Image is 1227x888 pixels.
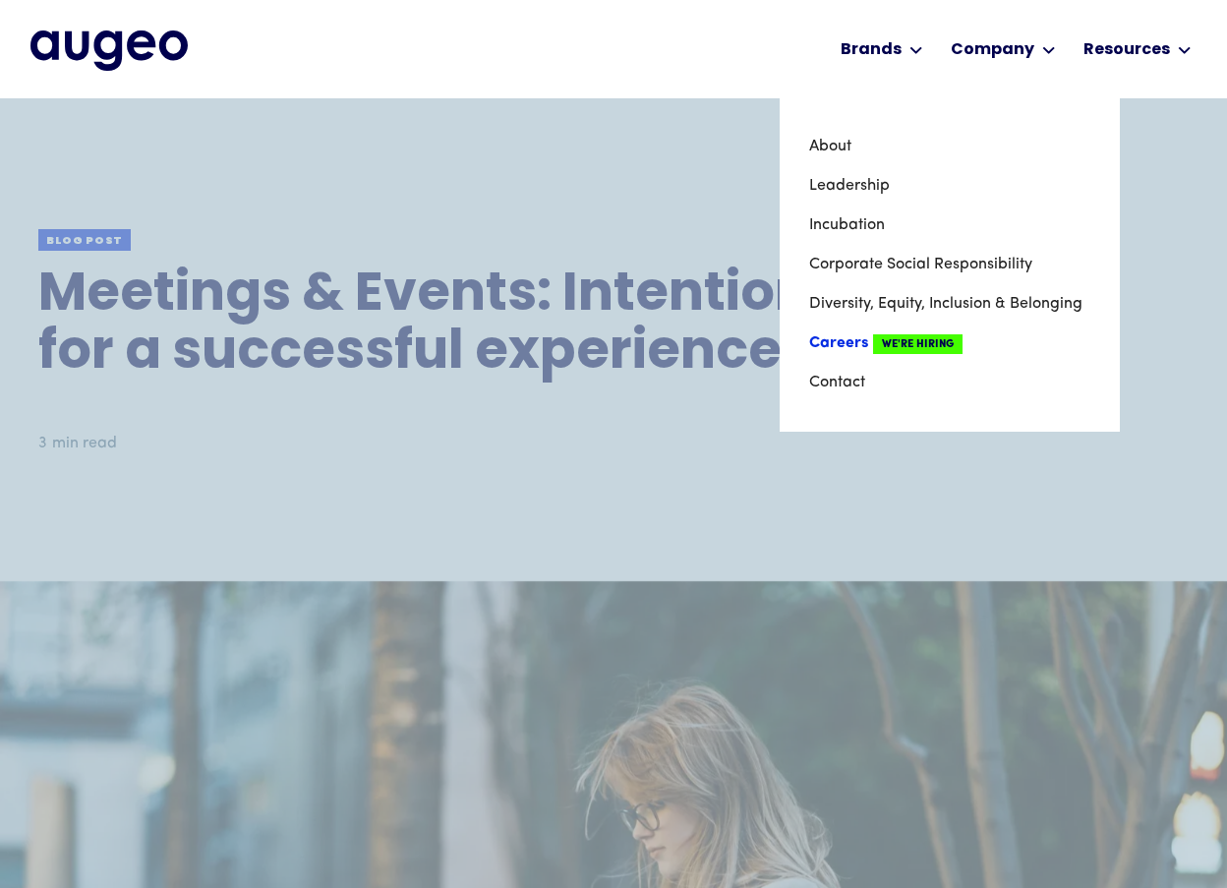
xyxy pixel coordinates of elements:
nav: Company [780,97,1120,432]
div: Brands [841,38,902,62]
a: home [30,30,188,70]
a: CareersWe're Hiring [809,324,1090,363]
a: About [809,127,1090,166]
div: Company [951,38,1034,62]
a: Contact [809,363,1090,402]
a: Corporate Social Responsibility [809,245,1090,284]
img: Augeo's full logo in midnight blue. [30,30,188,70]
a: Diversity, Equity, Inclusion & Belonging [809,284,1090,324]
span: We're Hiring [873,334,963,354]
div: Resources [1083,38,1170,62]
a: Incubation [809,206,1090,245]
a: Leadership [809,166,1090,206]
